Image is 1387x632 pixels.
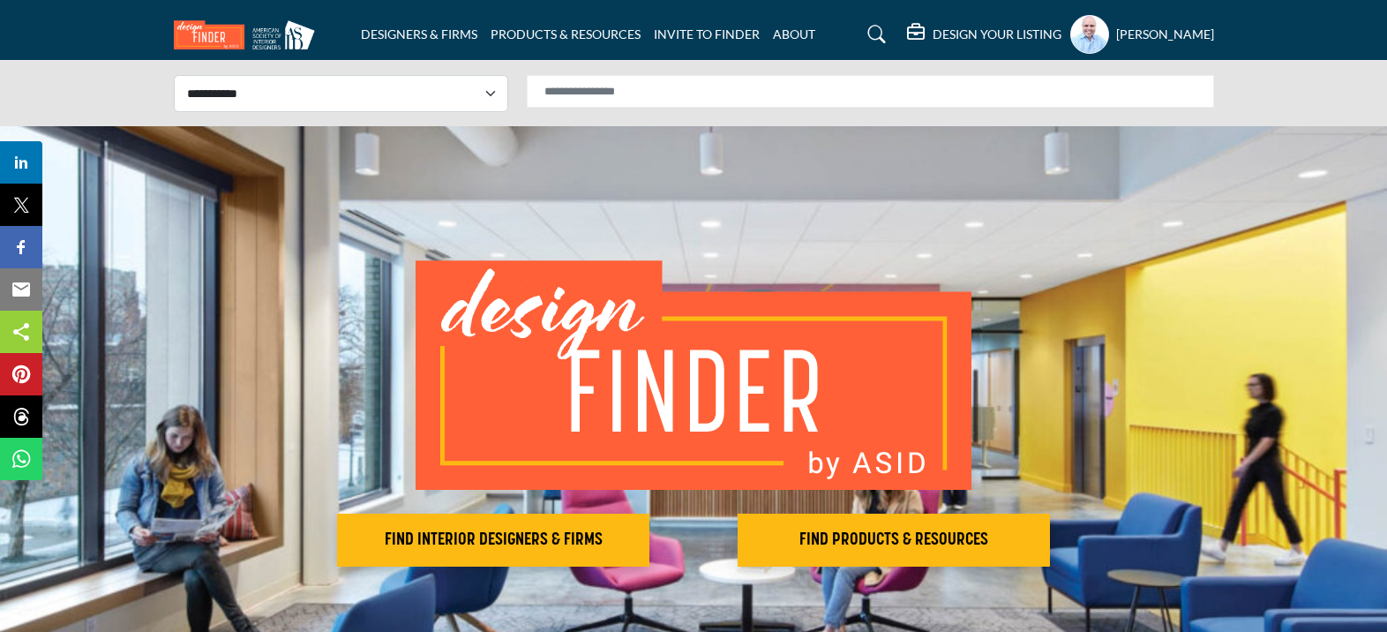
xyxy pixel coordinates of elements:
[933,26,1061,42] h5: DESIGN YOUR LISTING
[743,530,1045,551] h2: FIND PRODUCTS & RESOURCES
[361,26,477,41] a: DESIGNERS & FIRMS
[654,26,760,41] a: INVITE TO FINDER
[851,20,897,49] a: Search
[342,530,644,551] h2: FIND INTERIOR DESIGNERS & FIRMS
[527,75,1214,108] input: Search Solutions
[337,514,649,567] button: FIND INTERIOR DESIGNERS & FIRMS
[416,260,971,490] img: image
[1116,26,1214,43] h5: [PERSON_NAME]
[491,26,641,41] a: PRODUCTS & RESOURCES
[174,75,508,113] select: Select Listing Type Dropdown
[1070,15,1109,54] button: Show hide supplier dropdown
[174,20,324,49] img: Site Logo
[907,24,1061,45] div: DESIGN YOUR LISTING
[738,514,1050,567] button: FIND PRODUCTS & RESOURCES
[773,26,815,41] a: ABOUT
